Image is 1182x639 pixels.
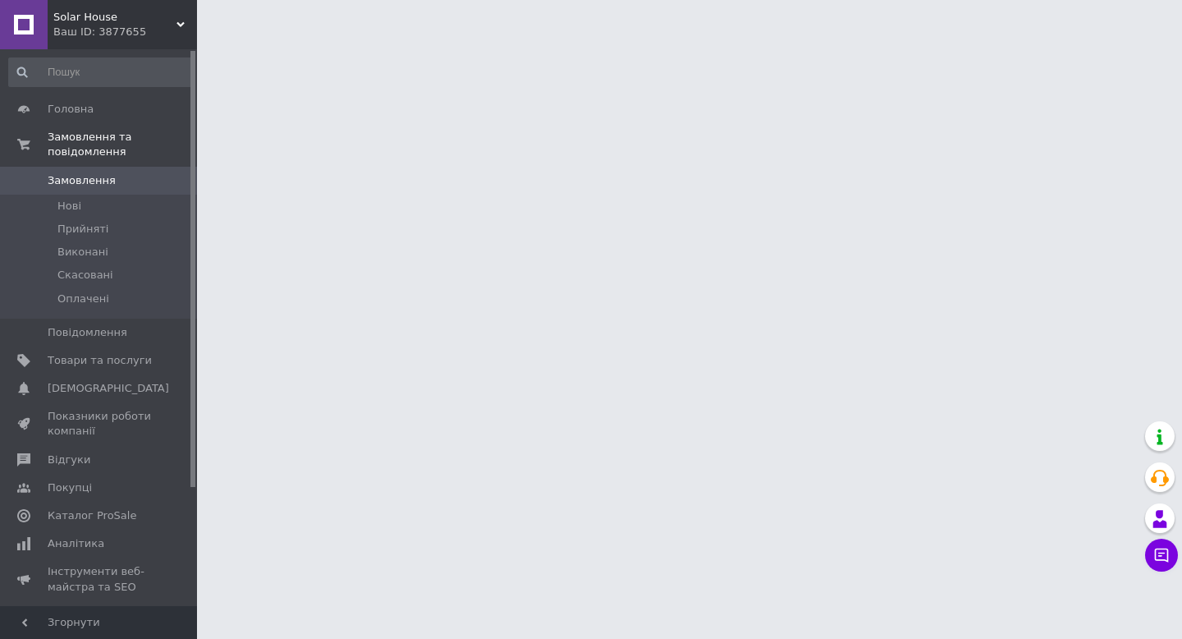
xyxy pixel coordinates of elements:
span: Повідомлення [48,325,127,340]
span: Замовлення [48,173,116,188]
span: Головна [48,102,94,117]
span: Оплачені [57,292,109,306]
span: Аналітика [48,536,104,551]
span: Замовлення та повідомлення [48,130,197,159]
button: Чат з покупцем [1145,539,1178,572]
span: Solar House [53,10,176,25]
span: Виконані [57,245,108,260]
span: Відгуки [48,453,90,467]
span: Показники роботи компанії [48,409,152,439]
span: Нові [57,199,81,214]
span: Інструменти веб-майстра та SEO [48,564,152,594]
span: Покупці [48,480,92,495]
span: Каталог ProSale [48,508,136,523]
div: Ваш ID: 3877655 [53,25,197,39]
input: Пошук [8,57,194,87]
span: Прийняті [57,222,108,237]
span: Скасовані [57,268,113,283]
span: Товари та послуги [48,353,152,368]
span: [DEMOGRAPHIC_DATA] [48,381,169,396]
